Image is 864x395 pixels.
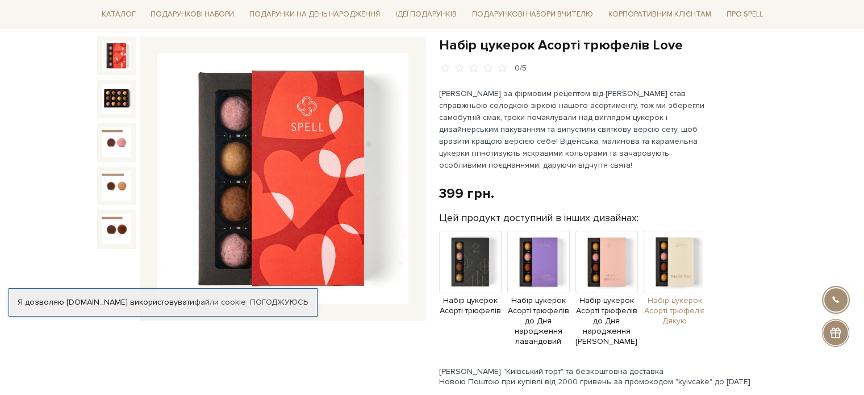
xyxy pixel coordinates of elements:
[194,297,246,307] a: файли cookie
[575,256,638,347] a: Набір цукерок Асорті трюфелів до Дня народження [PERSON_NAME]
[250,297,308,307] a: Погоджуюсь
[439,88,706,171] p: [PERSON_NAME] за фірмовим рецептом від [PERSON_NAME] став справжньою солодкою зіркою нашого асорт...
[102,171,131,201] img: Набір цукерок Асорті трюфелів Love
[604,6,716,23] a: Корпоративним клієнтам
[439,367,767,387] div: [PERSON_NAME] "Київський торт" та безкоштовна доставка Новою Поштою при купівлі від 2000 гривень ...
[644,256,706,326] a: Набір цукерок Асорті трюфелів Дякую
[439,211,638,224] label: Цей продукт доступний в інших дизайнах:
[157,53,408,305] img: Набір цукерок Асорті трюфелів Love
[102,41,131,70] img: Набір цукерок Асорті трюфелів Love
[439,256,502,316] a: Набір цукерок Асорті трюфелів
[515,63,527,74] div: 0/5
[468,5,598,24] a: Подарункові набори Вчителю
[146,6,239,23] a: Подарункові набори
[9,297,317,307] div: Я дозволяю [DOMAIN_NAME] використовувати
[575,231,638,293] img: Продукт
[507,256,570,347] a: Набір цукерок Асорті трюфелів до Дня народження лавандовий
[439,185,494,202] div: 399 грн.
[245,6,385,23] a: Подарунки на День народження
[439,231,502,293] img: Продукт
[644,231,706,293] img: Продукт
[575,296,638,347] span: Набір цукерок Асорті трюфелів до Дня народження [PERSON_NAME]
[102,214,131,244] img: Набір цукерок Асорті трюфелів Love
[97,6,140,23] a: Каталог
[102,84,131,114] img: Набір цукерок Асорті трюфелів Love
[644,296,706,327] span: Набір цукерок Асорті трюфелів Дякую
[507,231,570,293] img: Продукт
[439,296,502,316] span: Набір цукерок Асорті трюфелів
[391,6,461,23] a: Ідеї подарунків
[507,296,570,347] span: Набір цукерок Асорті трюфелів до Дня народження лавандовий
[439,36,767,54] h1: Набір цукерок Асорті трюфелів Love
[102,127,131,157] img: Набір цукерок Асорті трюфелів Love
[721,6,767,23] a: Про Spell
